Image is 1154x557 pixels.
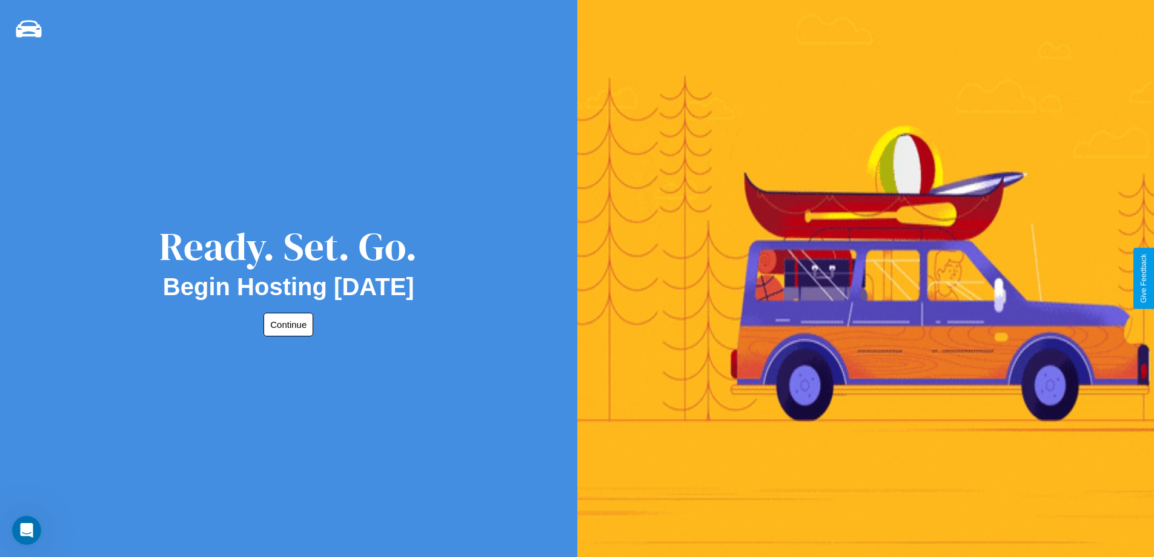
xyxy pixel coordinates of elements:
div: Ready. Set. Go. [159,219,417,273]
h2: Begin Hosting [DATE] [163,273,414,301]
button: Continue [264,313,313,336]
iframe: Intercom live chat [12,516,41,545]
div: Give Feedback [1139,254,1148,303]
